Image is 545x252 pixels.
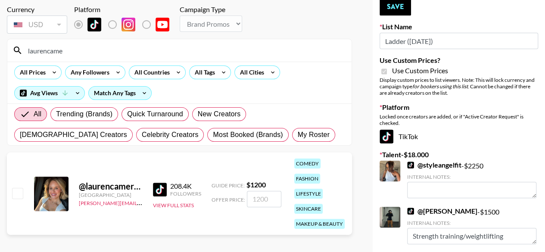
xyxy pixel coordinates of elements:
div: Platform [74,5,176,14]
div: Any Followers [65,66,111,79]
input: 1200 [247,191,281,207]
span: Offer Price: [212,196,245,203]
span: Most Booked (Brands) [213,130,283,140]
img: Instagram [121,18,135,31]
div: 208.4K [170,182,201,190]
img: YouTube [156,18,169,31]
img: TikTok [153,183,167,196]
span: New Creators [198,109,241,119]
strong: $ 1200 [246,180,266,189]
div: Internal Notes: [407,220,536,226]
button: View Full Stats [153,202,194,208]
div: All Cities [235,66,266,79]
img: TikTok [380,130,393,143]
label: Platform [380,103,538,112]
div: All Prices [15,66,47,79]
img: TikTok [407,162,414,168]
textarea: Strength training/weightlifting [407,228,536,244]
span: Celebrity Creators [142,130,199,140]
div: - $ 1500 [407,207,536,244]
div: fashion [294,174,320,184]
div: Avg Views [15,87,84,100]
div: All Tags [190,66,217,79]
label: List Name [380,22,538,31]
a: @[PERSON_NAME] [407,207,477,215]
img: TikTok [87,18,101,31]
div: Display custom prices to list viewers. Note: This will lock currency and campaign type . Cannot b... [380,77,538,96]
span: All [34,109,41,119]
span: My Roster [298,130,330,140]
div: skincare [294,204,323,214]
div: Internal Notes: [407,174,536,180]
div: lifestyle [294,189,323,199]
div: All Countries [129,66,171,79]
input: Search by User Name [23,44,346,57]
div: TikTok [380,130,538,143]
div: List locked to TikTok. [74,16,176,34]
a: [PERSON_NAME][EMAIL_ADDRESS][PERSON_NAME][DOMAIN_NAME] [79,198,247,206]
span: Trending (Brands) [56,109,112,119]
span: Guide Price: [212,182,245,189]
label: Talent - $ 18.000 [380,150,538,159]
div: makeup & beauty [294,219,345,229]
div: Locked once creators are added, or if "Active Creator Request" is checked. [380,113,538,126]
span: [DEMOGRAPHIC_DATA] Creators [20,130,127,140]
div: Match Any Tags [89,87,151,100]
div: [GEOGRAPHIC_DATA] [79,192,143,198]
span: Quick Turnaround [127,109,183,119]
div: Followers [170,190,201,197]
div: USD [9,17,65,32]
a: @styleangelfit [407,161,461,169]
div: Currency is locked to USD [7,14,67,35]
img: TikTok [407,208,414,215]
div: - $ 2250 [407,161,536,198]
div: Campaign Type [180,5,242,14]
label: Use Custom Prices? [380,56,538,65]
span: Use Custom Prices [392,66,448,75]
div: Currency [7,5,67,14]
div: comedy [294,159,321,168]
em: for bookers using this list [412,83,468,90]
div: @ laurencameronglass [79,181,143,192]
